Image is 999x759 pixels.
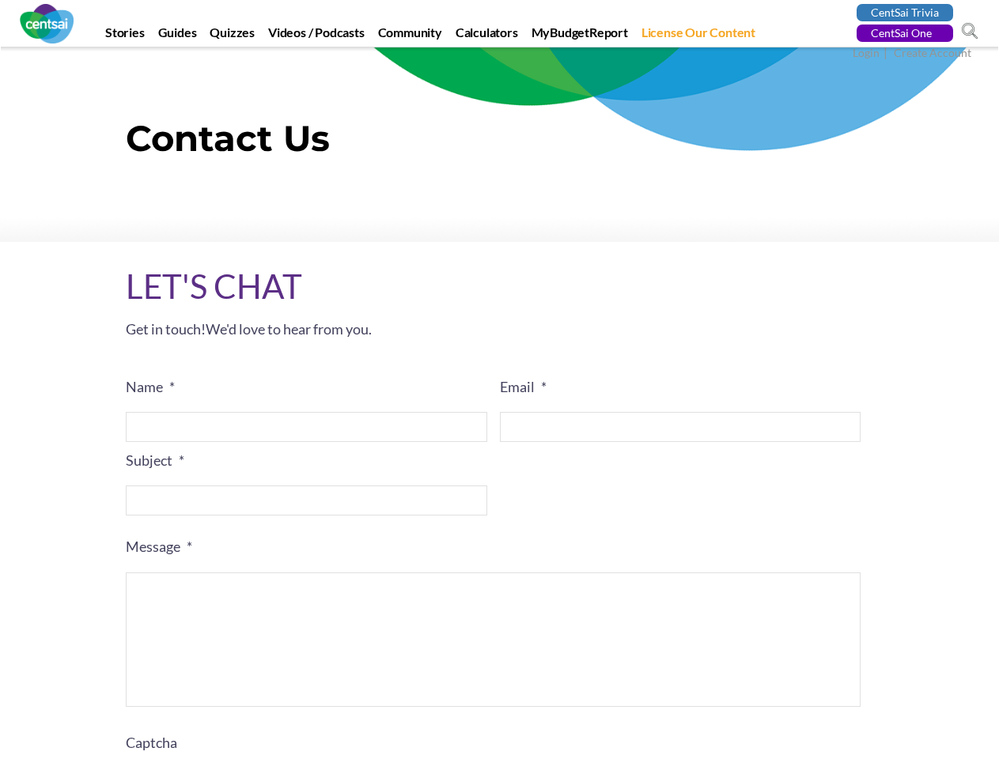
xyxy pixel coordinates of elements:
[882,44,891,62] span: |
[126,315,873,343] p: Get in touch!
[500,378,861,396] label: Email
[126,734,861,752] label: Captcha
[373,25,448,47] a: Community
[126,451,487,470] label: Subject
[857,4,953,21] a: CentSai Trivia
[894,46,971,62] a: Create Account
[263,25,370,47] a: Videos / Podcasts
[126,266,873,307] h2: LET'S CHAT
[853,46,880,62] a: Login
[126,116,873,167] h1: Contact Us
[636,25,761,47] a: License Our Content
[450,25,524,47] a: Calculators
[126,378,487,396] label: Name
[857,25,953,42] a: CentSai One
[20,4,74,43] img: CentSai
[153,25,202,47] a: Guides
[100,25,150,47] a: Stories
[206,320,372,338] span: We'd love to hear from you.
[526,25,634,47] a: MyBudgetReport
[204,25,260,47] a: Quizzes
[126,538,861,556] label: Message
